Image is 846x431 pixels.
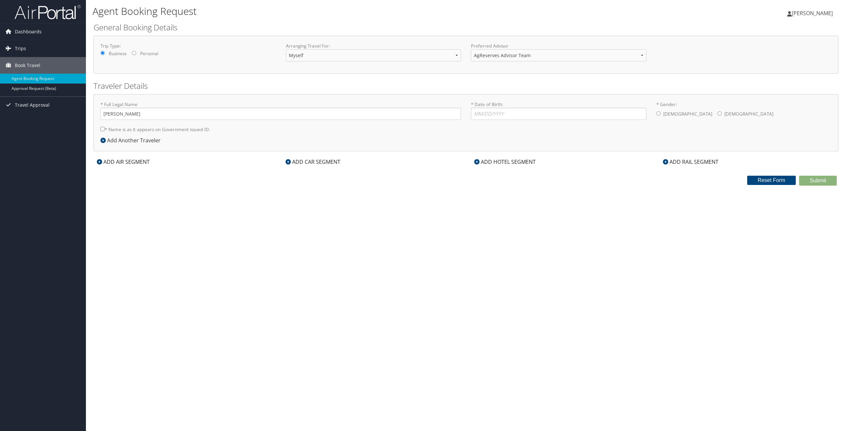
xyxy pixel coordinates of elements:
[100,136,164,144] div: Add Another Traveler
[15,23,42,40] span: Dashboards
[799,176,837,186] button: Submit
[663,108,712,120] label: [DEMOGRAPHIC_DATA]
[471,108,646,120] input: * Date of Birth:
[100,127,105,131] input: * Name is as it appears on Government issued ID.
[471,158,539,166] div: ADD HOTEL SEGMENT
[747,176,796,185] button: Reset Form
[15,40,26,57] span: Trips
[656,101,832,121] label: * Gender:
[15,4,81,20] img: airportal-logo.png
[94,22,838,33] h2: General Booking Details
[100,101,461,120] label: * Full Legal Name
[787,3,839,23] a: [PERSON_NAME]
[15,57,40,74] span: Book Travel
[660,158,722,166] div: ADD RAIL SEGMENT
[471,43,646,49] label: Preferred Advisor
[94,80,838,91] h2: Traveler Details
[282,158,344,166] div: ADD CAR SEGMENT
[717,111,722,116] input: * Gender:[DEMOGRAPHIC_DATA][DEMOGRAPHIC_DATA]
[792,10,833,17] span: [PERSON_NAME]
[140,50,158,57] label: Personal
[724,108,773,120] label: [DEMOGRAPHIC_DATA]
[100,108,461,120] input: * Full Legal Name
[286,43,461,49] label: Arranging Travel For:
[15,97,50,113] span: Travel Approval
[109,50,127,57] label: Business
[100,43,276,49] label: Trip Type:
[93,4,591,18] h1: Agent Booking Request
[656,111,661,116] input: * Gender:[DEMOGRAPHIC_DATA][DEMOGRAPHIC_DATA]
[471,101,646,120] label: * Date of Birth:
[100,123,210,135] label: * Name is as it appears on Government issued ID.
[94,158,153,166] div: ADD AIR SEGMENT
